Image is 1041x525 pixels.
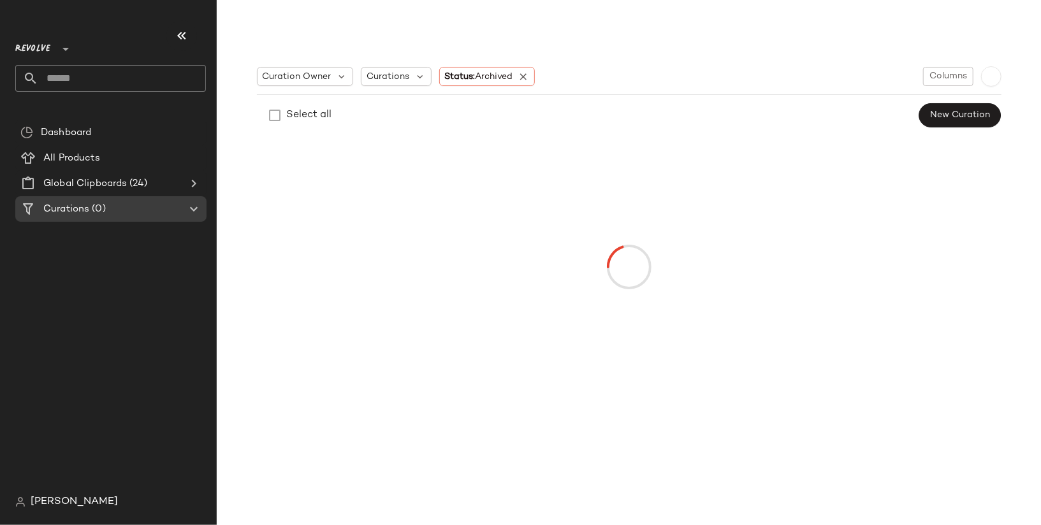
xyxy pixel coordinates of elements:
button: New Curation [919,103,1001,127]
span: Curations [43,202,89,217]
span: (0) [89,202,105,217]
span: (24) [127,176,147,191]
span: Archived [476,72,513,82]
span: Global Clipboards [43,176,127,191]
span: Revolve [15,34,50,57]
img: svg%3e [20,126,33,139]
span: New Curation [929,110,990,120]
span: Curation Owner [263,70,331,83]
img: svg%3e [15,497,25,507]
span: Dashboard [41,126,91,140]
button: Columns [923,67,973,86]
span: All Products [43,151,100,166]
span: [PERSON_NAME] [31,494,118,510]
div: Select all [287,108,332,123]
span: Status: [445,70,513,83]
span: Columns [929,71,967,82]
span: Curations [367,70,409,83]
